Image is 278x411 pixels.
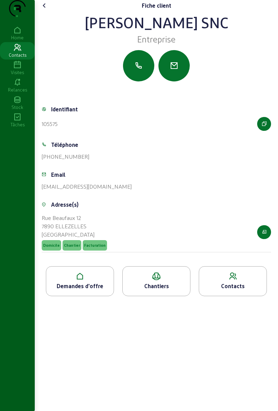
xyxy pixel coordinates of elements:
div: 7890 ELLEZELLES [42,222,108,230]
div: Fiche client [142,1,171,10]
div: [GEOGRAPHIC_DATA] [42,230,108,239]
div: [PHONE_NUMBER] [42,152,89,161]
div: Entreprise [42,33,271,45]
div: [PERSON_NAME] SNC [42,14,271,31]
div: 105575 [42,120,58,128]
span: Domicile [43,243,60,248]
span: Chantier [64,243,80,248]
div: Identifiant [51,105,78,113]
div: Rue Beaufaux 12 [42,214,108,222]
span: Facturation [84,243,106,248]
div: Adresse(s) [51,200,79,209]
div: Téléphone [51,141,78,149]
div: Demandes d'offre [46,282,114,290]
div: [EMAIL_ADDRESS][DOMAIN_NAME] [42,182,132,191]
div: Chantiers [123,282,190,290]
div: Email [51,171,65,179]
div: Contacts [199,282,267,290]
